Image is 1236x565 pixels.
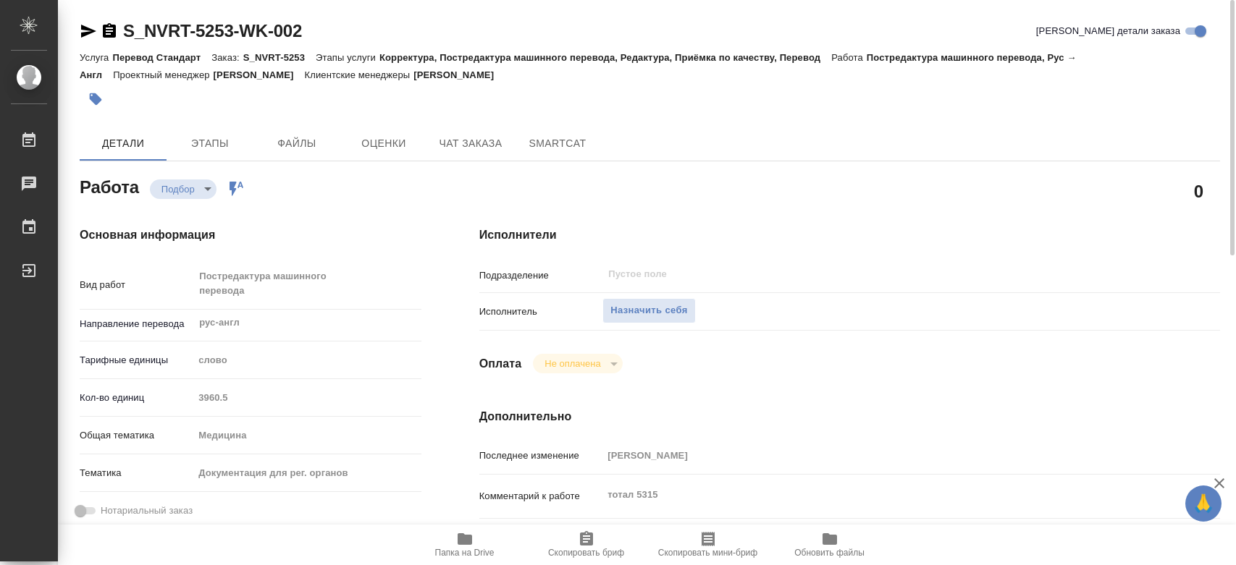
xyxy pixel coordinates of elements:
button: Назначить себя [602,298,695,323]
button: Подбор [157,183,199,195]
div: Медицина [193,423,421,448]
button: Скопировать мини-бриф [647,524,769,565]
button: Добавить тэг [80,83,112,115]
p: Тарифные единицы [80,353,193,368]
button: Скопировать ссылку [101,22,118,40]
div: Подбор [150,179,216,199]
p: [PERSON_NAME] [413,69,505,80]
p: Общая тематика [80,428,193,443]
p: Услуга [80,52,112,63]
p: Корректура, Постредактура машинного перевода, Редактура, Приёмка по качеству, Перевод [379,52,831,63]
span: Обновить файлы [794,548,865,558]
span: 🙏 [1191,488,1216,519]
button: 🙏 [1185,485,1222,522]
h4: Исполнители [479,226,1220,244]
span: Оценки [349,135,419,153]
p: Комментарий к работе [479,489,603,504]
p: Этапы услуги [316,52,379,63]
a: S_NVRT-5253-WK-002 [123,21,302,41]
p: Направление перевода [80,317,193,331]
p: Перевод Стандарт [112,52,211,63]
button: Не оплачена [540,357,605,370]
button: Скопировать ссылку для ЯМессенджера [80,22,97,40]
span: Нотариальный заказ [101,504,193,518]
h4: Основная информация [80,226,421,244]
h2: 0 [1194,179,1203,203]
span: Чат заказа [436,135,505,153]
p: Последнее изменение [479,449,603,463]
div: Подбор [533,354,622,373]
p: Работа [831,52,867,63]
p: Кол-во единиц [80,391,193,405]
input: Пустое поле [193,387,421,408]
p: Вид работ [80,278,193,292]
div: слово [193,348,421,373]
p: Проектный менеджер [113,69,213,80]
span: Назначить себя [610,302,687,319]
h4: Оплата [479,355,522,373]
input: Пустое поле [602,445,1158,466]
button: Обновить файлы [769,524,891,565]
span: SmartCat [523,135,592,153]
span: Скопировать мини-бриф [658,548,757,558]
p: Клиентские менеджеры [305,69,414,80]
span: Детали [88,135,158,153]
p: [PERSON_NAME] [214,69,305,80]
h4: Дополнительно [479,408,1220,425]
div: Документация для рег. органов [193,461,421,485]
input: Пустое поле [607,265,1124,283]
p: Заказ: [211,52,243,63]
h2: Работа [80,173,139,199]
p: Исполнитель [479,305,603,319]
p: Тематика [80,466,193,480]
span: Папка на Drive [435,548,495,558]
span: [PERSON_NAME] детали заказа [1036,24,1180,38]
textarea: тотал 5315 [602,483,1158,507]
span: Скопировать бриф [548,548,624,558]
p: S_NVRT-5253 [243,52,316,63]
span: Файлы [262,135,332,153]
span: Этапы [175,135,245,153]
button: Скопировать бриф [526,524,647,565]
p: Подразделение [479,268,603,283]
button: Папка на Drive [404,524,526,565]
